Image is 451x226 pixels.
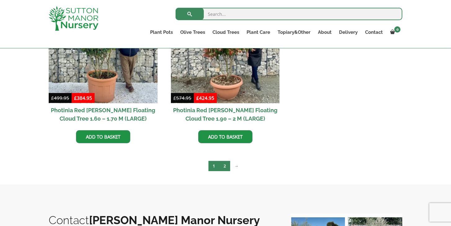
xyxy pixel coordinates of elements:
[219,161,230,171] a: Page 2
[176,8,402,20] input: Search...
[386,28,402,37] a: 0
[196,95,214,101] bdi: 424.95
[361,28,386,37] a: Contact
[314,28,335,37] a: About
[171,103,280,126] h2: Photinia Red [PERSON_NAME] Floating Cloud Tree 1.90 – 2 M (LARGE)
[173,95,191,101] bdi: 574.95
[208,161,219,171] span: Page 1
[196,95,199,101] span: £
[51,95,54,101] span: £
[51,95,69,101] bdi: 499.95
[49,103,158,126] h2: Photinia Red [PERSON_NAME] Floating Cloud Tree 1.60 – 1.70 M (LARGE)
[230,161,243,171] a: →
[74,95,92,101] bdi: 384.95
[49,161,402,174] nav: Product Pagination
[176,28,209,37] a: Olive Trees
[76,130,130,143] a: Add to basket: “Photinia Red Robin Floating Cloud Tree 1.60 - 1.70 M (LARGE)”
[209,28,243,37] a: Cloud Trees
[394,26,400,33] span: 0
[49,6,98,31] img: logo
[74,95,77,101] span: £
[274,28,314,37] a: Topiary&Other
[243,28,274,37] a: Plant Care
[335,28,361,37] a: Delivery
[173,95,176,101] span: £
[198,130,252,143] a: Add to basket: “Photinia Red Robin Floating Cloud Tree 1.90 - 2 M (LARGE)”
[146,28,176,37] a: Plant Pots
